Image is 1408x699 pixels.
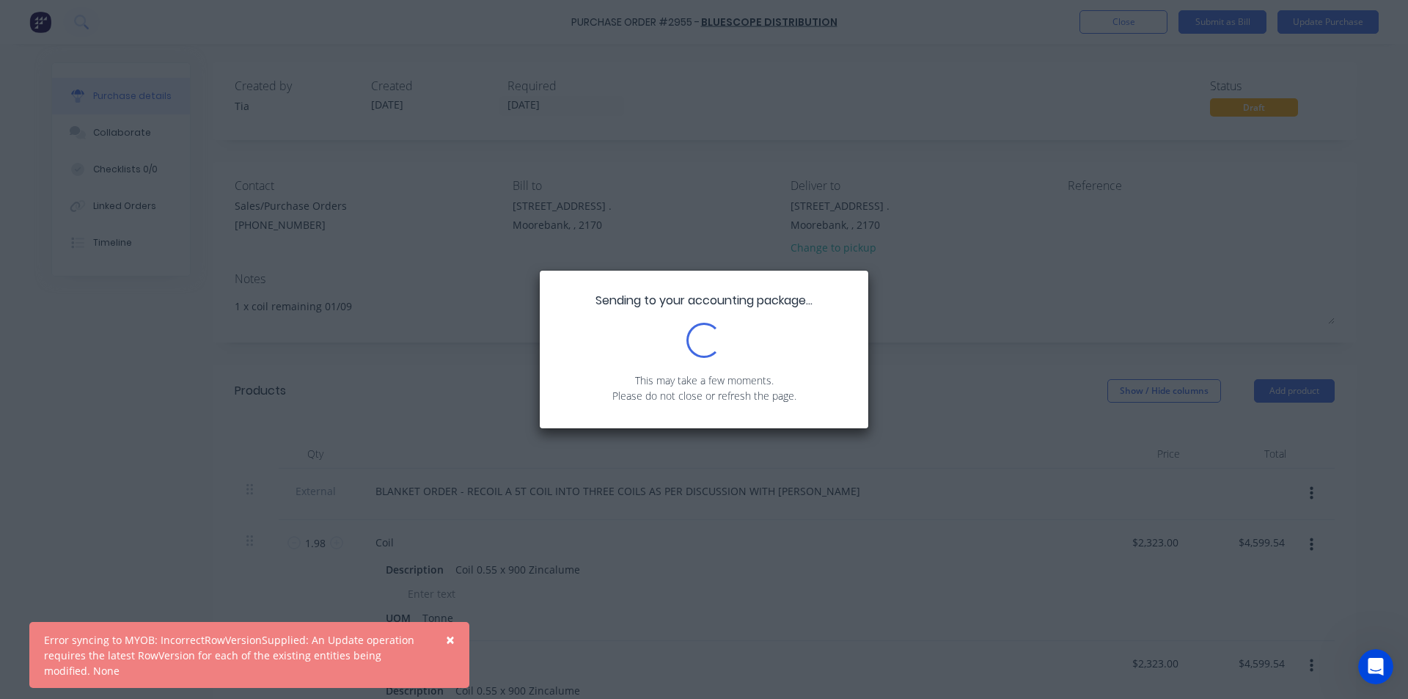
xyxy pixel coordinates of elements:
button: Close [431,622,469,657]
p: Please do not close or refresh the page. [562,388,846,403]
span: Sending to your accounting package... [595,292,813,309]
span: × [446,629,455,650]
div: Error syncing to MYOB: IncorrectRowVersionSupplied: An Update operation requires the latest RowVe... [44,632,425,678]
iframe: Intercom live chat [1358,649,1393,684]
p: This may take a few moments. [562,373,846,388]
